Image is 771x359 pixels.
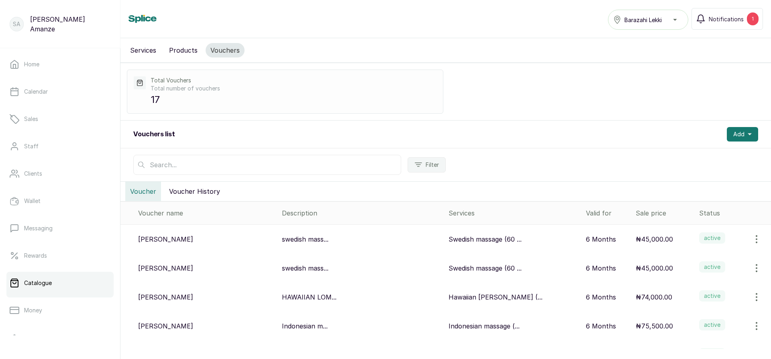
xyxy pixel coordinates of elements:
[449,292,543,302] p: Hawaiian [PERSON_NAME] (...
[636,263,673,273] p: ₦45,000.00
[699,319,725,330] label: active
[24,197,41,205] p: Wallet
[125,182,161,201] button: Voucher
[608,10,688,30] button: Barazahi Lekki
[699,208,768,218] div: Status
[586,234,616,244] p: 6 Months
[747,12,759,25] div: 1
[733,130,744,138] span: Add
[282,208,442,218] div: Description
[636,208,693,218] div: Sale price
[636,234,673,244] p: ₦45,000.00
[6,190,114,212] a: Wallet
[449,263,522,273] p: Swedish massage (60 ...
[24,115,38,123] p: Sales
[449,234,522,244] p: Swedish massage (60 ...
[6,244,114,267] a: Rewards
[586,208,629,218] div: Valid for
[586,263,616,273] p: 6 Months
[24,252,47,260] p: Rewards
[24,142,39,150] p: Staff
[24,170,42,178] p: Clients
[586,292,616,302] p: 6 Months
[125,43,161,57] button: Services
[151,92,436,107] p: 17
[586,321,616,331] p: 6 Months
[6,299,114,322] a: Money
[699,290,725,302] label: active
[449,208,579,218] div: Services
[6,53,114,76] a: Home
[133,155,401,175] input: Search...
[449,321,520,331] p: Indonesian massage (...
[138,208,275,218] div: Voucher name
[6,135,114,158] a: Staff
[699,232,725,244] label: active
[282,292,337,302] p: HAWAIIAN LOM...
[151,84,436,92] p: Total number of vouchers
[6,328,114,351] a: Settings
[426,161,439,169] span: Filter
[24,279,52,287] p: Catalogue
[727,127,758,142] button: Add
[138,292,193,302] p: [PERSON_NAME]
[282,234,328,244] p: swedish mass...
[24,60,39,68] p: Home
[138,263,193,273] p: [PERSON_NAME]
[6,272,114,294] a: Catalogue
[691,8,763,30] button: Notifications1
[636,321,673,331] p: ₦75,500.00
[709,15,744,23] span: Notifications
[6,80,114,103] a: Calendar
[138,321,193,331] p: [PERSON_NAME]
[30,14,110,34] p: [PERSON_NAME] Amanze
[206,43,245,57] button: Vouchers
[6,162,114,185] a: Clients
[699,261,725,273] label: active
[24,224,53,232] p: Messaging
[151,76,436,84] p: Total Vouchers
[13,20,20,28] p: SA
[636,292,672,302] p: ₦74,000.00
[6,108,114,130] a: Sales
[138,234,193,244] p: [PERSON_NAME]
[164,43,202,57] button: Products
[282,263,328,273] p: swedish mass...
[24,88,48,96] p: Calendar
[133,129,175,139] h2: Vouchers list
[164,182,225,201] button: Voucher History
[624,16,662,24] span: Barazahi Lekki
[6,217,114,240] a: Messaging
[24,306,42,314] p: Money
[24,335,47,343] p: Settings
[282,321,328,331] p: Indonesian m...
[408,157,446,172] button: Filter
